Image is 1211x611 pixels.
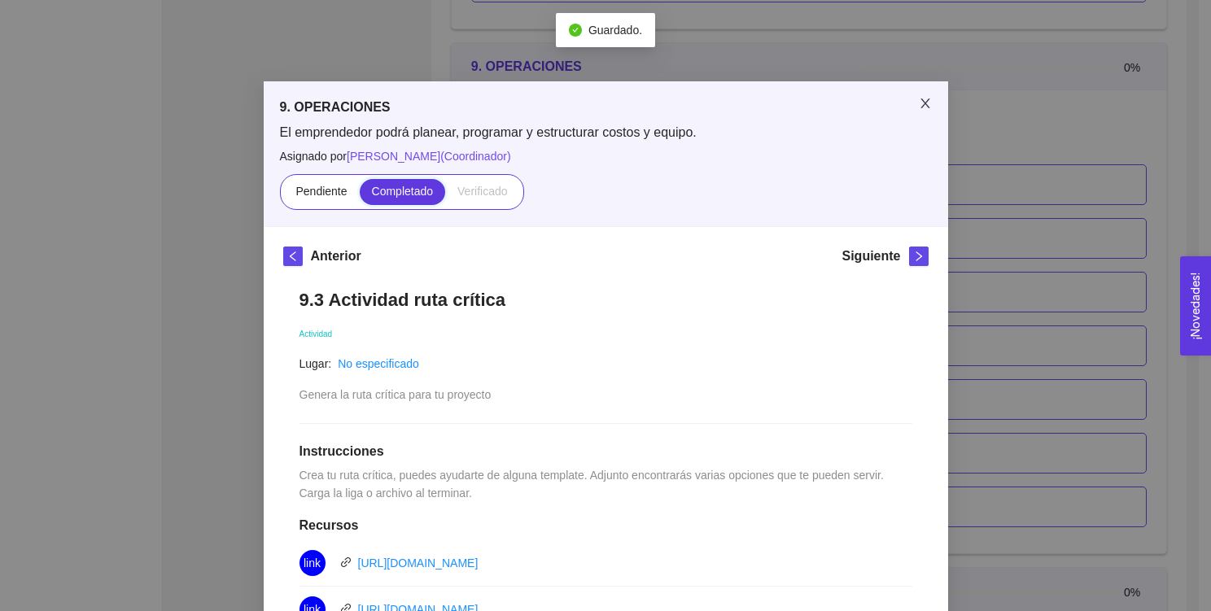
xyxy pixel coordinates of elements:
[299,388,492,401] span: Genera la ruta crítica para tu proyecto
[842,247,900,266] h5: Siguiente
[919,97,932,110] span: close
[304,550,321,576] span: link
[909,247,929,266] button: right
[280,98,932,117] h5: 9. OPERACIONES
[588,24,642,37] span: Guardado.
[299,469,887,500] span: Crea tu ruta crítica, puedes ayudarte de alguna template. Adjunto encontrarás varias opciones que...
[283,247,303,266] button: left
[295,185,347,198] span: Pendiente
[1180,256,1211,356] button: Open Feedback Widget
[903,81,948,127] button: Close
[299,517,912,534] h1: Recursos
[372,185,434,198] span: Completado
[280,147,932,165] span: Asignado por
[284,251,302,262] span: left
[358,556,479,570] a: [URL][DOMAIN_NAME]
[910,251,928,262] span: right
[299,443,912,460] h1: Instrucciones
[569,24,582,37] span: check-circle
[299,355,332,373] article: Lugar:
[340,556,352,568] span: link
[347,150,511,163] span: [PERSON_NAME] ( Coordinador )
[338,357,419,370] a: No especificado
[457,185,507,198] span: Verificado
[311,247,361,266] h5: Anterior
[299,289,912,311] h1: 9.3 Actividad ruta crítica
[299,330,333,338] span: Actividad
[280,124,932,142] span: El emprendedor podrá planear, programar y estructurar costos y equipo.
